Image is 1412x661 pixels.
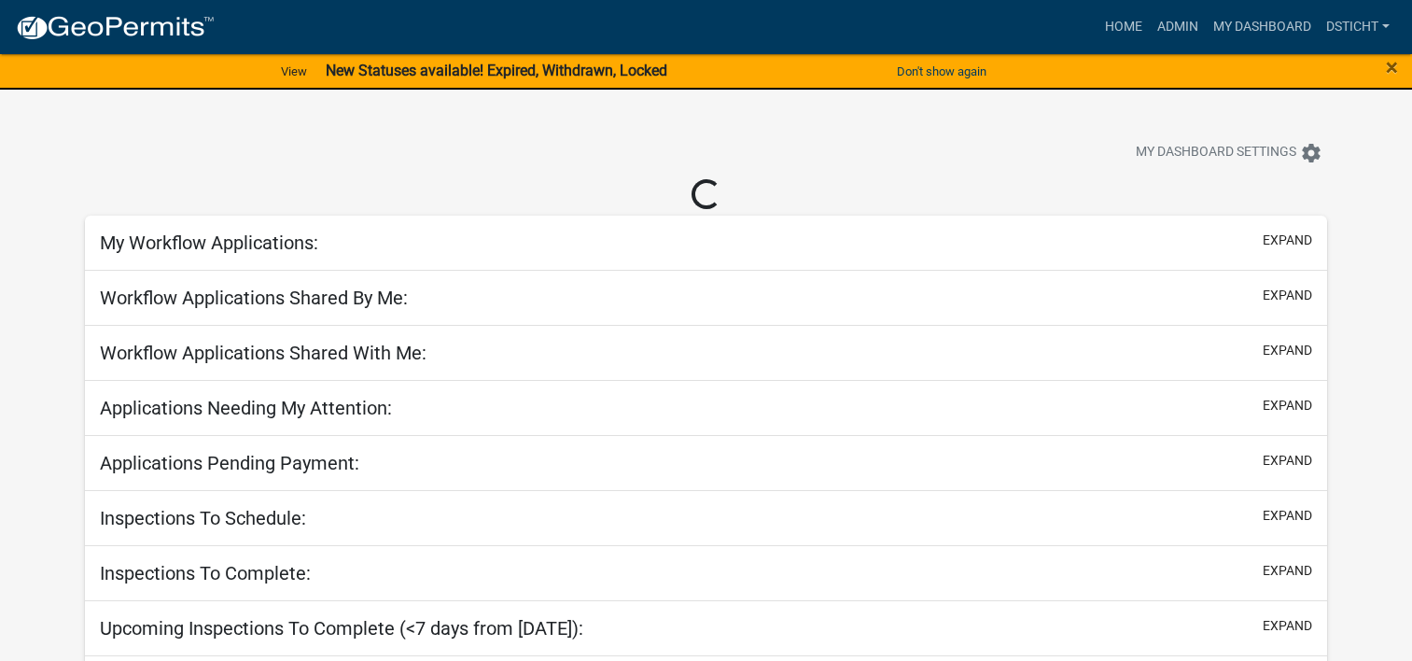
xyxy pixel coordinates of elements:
[100,232,318,254] h5: My Workflow Applications:
[1150,9,1206,45] a: Admin
[326,62,667,79] strong: New Statuses available! Expired, Withdrawn, Locked
[1263,451,1312,471] button: expand
[889,56,994,87] button: Don't show again
[100,397,392,419] h5: Applications Needing My Attention:
[1386,54,1398,80] span: ×
[1263,561,1312,581] button: expand
[100,287,408,309] h5: Workflow Applications Shared By Me:
[100,452,359,474] h5: Applications Pending Payment:
[1121,134,1337,171] button: My Dashboard Settingssettings
[1386,56,1398,78] button: Close
[100,562,311,584] h5: Inspections To Complete:
[1097,9,1150,45] a: Home
[1263,506,1312,526] button: expand
[1206,9,1319,45] a: My Dashboard
[1136,142,1296,164] span: My Dashboard Settings
[1263,341,1312,360] button: expand
[100,342,426,364] h5: Workflow Applications Shared With Me:
[1263,286,1312,305] button: expand
[1300,142,1322,164] i: settings
[100,617,583,640] h5: Upcoming Inspections To Complete (<7 days from [DATE]):
[100,507,306,529] h5: Inspections To Schedule:
[273,56,315,87] a: View
[1263,616,1312,636] button: expand
[1319,9,1397,45] a: Dsticht
[1263,231,1312,250] button: expand
[1263,396,1312,415] button: expand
